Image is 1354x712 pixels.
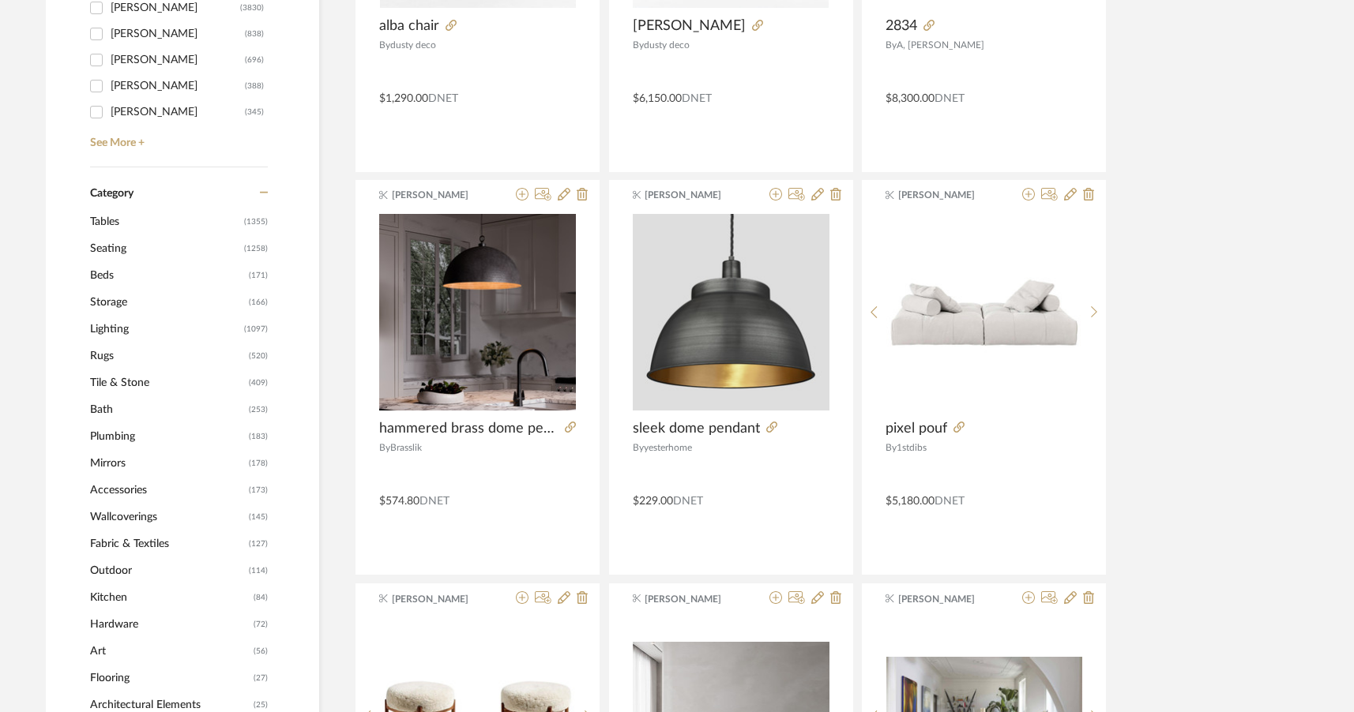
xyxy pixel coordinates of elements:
[379,17,439,35] span: alba chair
[245,73,264,99] div: (388)
[111,47,245,73] div: [PERSON_NAME]
[633,443,644,452] span: By
[935,496,965,507] span: DNET
[90,504,245,530] span: Wallcoverings
[886,420,947,437] span: pixel pouf
[90,557,245,584] span: Outdoor
[245,99,264,125] div: (345)
[90,343,245,369] span: Rugs
[428,93,458,104] span: DNET
[111,99,245,125] div: [PERSON_NAME]
[379,443,390,452] span: By
[379,496,419,507] span: $574.80
[249,263,268,288] span: (171)
[90,611,250,638] span: Hardware
[644,443,692,452] span: yesterhome
[249,451,268,476] span: (178)
[249,504,268,530] span: (145)
[390,40,436,50] span: dusty deco
[90,316,240,343] span: Lighting
[392,188,491,202] span: [PERSON_NAME]
[392,592,491,606] span: [PERSON_NAME]
[86,125,268,150] a: See More +
[249,558,268,583] span: (114)
[935,93,965,104] span: DNET
[379,420,559,437] span: hammered brass dome pendant light
[897,443,927,452] span: 1stdibs
[897,40,984,50] span: A, [PERSON_NAME]
[249,424,268,449] span: (183)
[249,478,268,503] span: (173)
[379,214,576,410] img: hammered brass dome pendant light
[886,93,935,104] span: $8,300.00
[379,40,390,50] span: By
[249,397,268,422] span: (253)
[254,585,268,610] span: (84)
[898,188,998,202] span: [PERSON_NAME]
[379,93,428,104] span: $1,290.00
[244,236,268,261] span: (1258)
[682,93,712,104] span: DNET
[90,584,250,611] span: Kitchen
[90,450,245,477] span: Mirrors
[90,369,245,396] span: Tile & Stone
[633,93,682,104] span: $6,150.00
[245,21,264,47] div: (838)
[249,290,268,315] span: (166)
[633,17,746,35] span: [PERSON_NAME]
[673,496,703,507] span: DNET
[90,638,250,665] span: Art
[111,21,245,47] div: [PERSON_NAME]
[90,665,250,691] span: Flooring
[254,665,268,691] span: (27)
[90,208,240,235] span: Tables
[886,496,935,507] span: $5,180.00
[90,477,245,504] span: Accessories
[645,188,744,202] span: [PERSON_NAME]
[633,420,760,437] span: sleek dome pendant
[886,17,917,35] span: 2834
[390,443,422,452] span: Brasslik
[645,592,744,606] span: [PERSON_NAME]
[886,443,897,452] span: By
[111,73,245,99] div: [PERSON_NAME]
[886,215,1082,410] img: pixel pouf
[244,317,268,342] span: (1097)
[254,612,268,637] span: (72)
[419,496,449,507] span: DNET
[90,262,245,289] span: Beds
[644,40,690,50] span: dusty deco
[633,40,644,50] span: By
[249,370,268,395] span: (409)
[90,396,245,423] span: Bath
[249,343,268,369] span: (520)
[244,209,268,234] span: (1355)
[90,423,245,450] span: Plumbing
[633,496,673,507] span: $229.00
[90,289,245,316] span: Storage
[633,214,829,410] img: sleek dome pendant
[886,40,897,50] span: By
[245,47,264,73] div: (696)
[254,639,268,664] span: (56)
[90,530,245,557] span: Fabric & Textiles
[249,531,268,556] span: (127)
[90,235,240,262] span: Seating
[90,187,134,200] span: Category
[898,592,998,606] span: [PERSON_NAME]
